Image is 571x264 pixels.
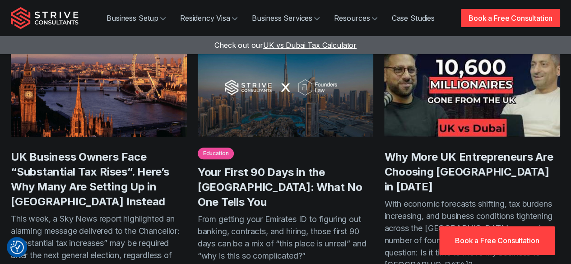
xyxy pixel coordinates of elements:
a: Check out ourUK vs Dubai Tax Calculator [214,41,357,50]
img: Strive Consultants [11,7,79,29]
img: dubai company setup [11,38,187,137]
a: Business Setup [99,9,173,27]
a: Education [198,148,234,159]
a: Resources [327,9,385,27]
a: Book a Free Consultation [461,9,560,27]
a: Residency Visa [173,9,245,27]
img: aIDeQ1GsbswqTLJ9_Untitleddesign-7-.jpg [198,38,374,137]
a: Book a Free Consultation [439,226,555,255]
a: Business Services [245,9,327,27]
a: UK Business Owners Face “Substantial Tax Rises”. Here’s Why Many Are Setting Up in [GEOGRAPHIC_DA... [11,150,169,208]
a: Your First 90 Days in the [GEOGRAPHIC_DATA]: What No One Tells You [198,166,362,208]
a: Case Studies [385,9,442,27]
img: Revisit consent button [10,241,24,254]
a: Why More UK Entrepreneurs Are Choosing [GEOGRAPHIC_DATA] in [DATE] [384,150,553,193]
button: Consent Preferences [10,241,24,254]
span: UK vs Dubai Tax Calculator [263,41,357,50]
img: 10,600 Millionaires Left the UK- Is Dubai the Smartest Escape? |Tax, Business and Crypto- April 2025 [384,38,560,137]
